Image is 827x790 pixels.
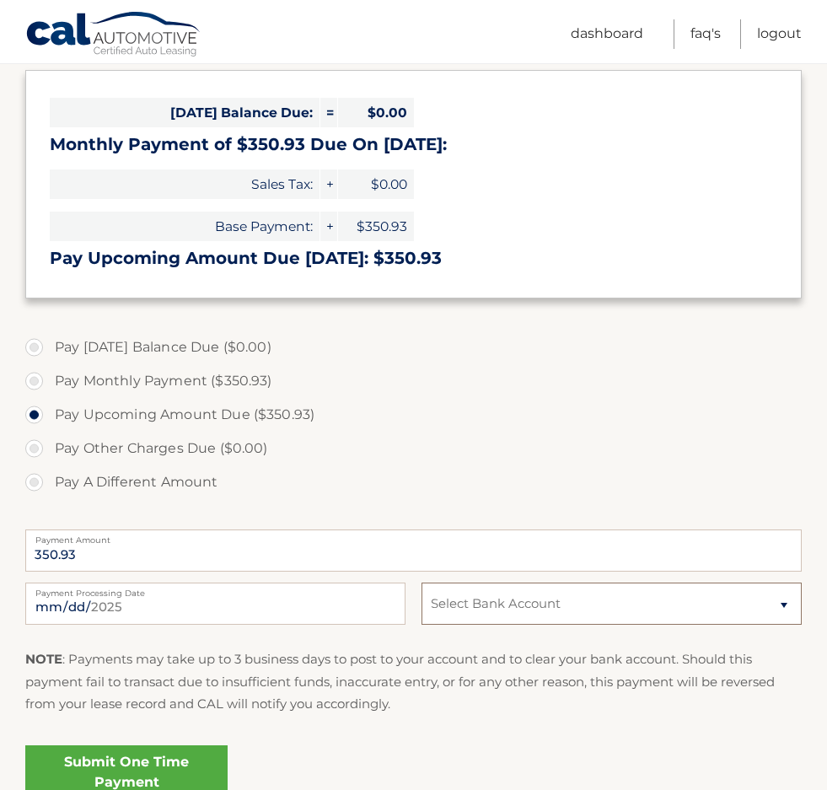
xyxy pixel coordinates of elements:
[25,364,802,398] label: Pay Monthly Payment ($350.93)
[25,583,405,596] label: Payment Processing Date
[25,529,802,572] input: Payment Amount
[25,583,405,625] input: Payment Date
[50,212,320,241] span: Base Payment:
[338,169,414,199] span: $0.00
[320,169,337,199] span: +
[320,98,337,127] span: =
[338,98,414,127] span: $0.00
[50,169,320,199] span: Sales Tax:
[25,651,62,667] strong: NOTE
[25,331,802,364] label: Pay [DATE] Balance Due ($0.00)
[50,134,777,155] h3: Monthly Payment of $350.93 Due On [DATE]:
[690,19,721,49] a: FAQ's
[25,398,802,432] label: Pay Upcoming Amount Due ($350.93)
[757,19,802,49] a: Logout
[50,98,320,127] span: [DATE] Balance Due:
[571,19,643,49] a: Dashboard
[25,529,802,543] label: Payment Amount
[50,248,777,269] h3: Pay Upcoming Amount Due [DATE]: $350.93
[25,11,202,60] a: Cal Automotive
[25,432,802,465] label: Pay Other Charges Due ($0.00)
[25,465,802,499] label: Pay A Different Amount
[320,212,337,241] span: +
[338,212,414,241] span: $350.93
[25,648,802,715] p: : Payments may take up to 3 business days to post to your account and to clear your bank account....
